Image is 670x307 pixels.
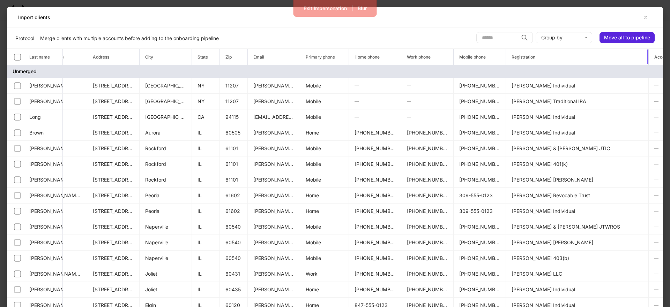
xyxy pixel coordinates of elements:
[220,266,248,282] td: 60431
[29,192,69,199] span: [PERSON_NAME]
[87,266,140,282] td: 505 Walnut Ave
[192,204,220,219] td: IL
[140,251,192,266] td: Naperville
[220,78,248,94] td: 11207
[300,125,349,141] td: Home
[401,219,454,235] td: 630-555-5678
[87,219,140,235] td: 404 Birch St
[140,125,192,141] td: Aurora
[300,78,349,94] td: Mobile
[15,35,37,42] p: Protocol
[407,82,448,89] h6: —
[454,188,506,204] td: 309-555-0123
[300,204,349,219] td: Home
[300,172,349,188] td: Mobile
[13,68,57,75] h5: Unmerged
[29,54,50,60] span: Last name
[220,282,248,298] td: 60435
[220,235,248,251] td: 60540
[401,266,454,282] td: 815-555-6789
[300,188,349,204] td: Home
[192,49,219,65] span: State
[401,156,454,172] td: 815-555-3456
[248,54,264,60] h6: Email
[248,125,300,141] td: sarah.brown@email.com
[87,125,140,141] td: 101 Pine Rd
[192,266,220,282] td: IL
[220,204,248,219] td: 61602
[506,109,649,125] td: Jeremy Long Individual
[29,145,69,152] span: [PERSON_NAME]
[604,35,650,40] div: Move all to pipeline
[220,156,248,172] td: 61101
[454,109,506,125] td: 510-838-2839
[87,94,140,109] td: 30 Ridgewood Ave
[300,94,349,109] td: Mobile
[300,235,349,251] td: Mobile
[401,188,454,204] td: 309-555-4567
[140,235,192,251] td: Naperville
[454,172,506,188] td: 815-555-9012
[192,54,208,60] h6: State
[248,49,300,65] span: Email
[7,188,63,204] td: Wilson
[192,188,220,204] td: IL
[454,78,506,94] td: 847-767-2441
[248,141,300,156] td: robert.davis@email.com
[349,188,401,204] td: 309-555-6789
[506,141,649,156] td: Robert J. Davis Jr. & Mary K. Davis JTIC
[536,31,592,44] div: Group by
[300,282,349,298] td: Home
[220,172,248,188] td: 61101
[220,219,248,235] td: 60540
[140,266,192,282] td: Joliet
[506,282,649,298] td: Christopher A. Taylor Individual
[7,49,62,65] span: Last name
[29,208,69,215] span: [PERSON_NAME]
[7,94,63,109] td: Leon
[7,172,63,188] td: Davis
[29,82,69,89] span: [PERSON_NAME]
[140,141,192,156] td: Rockford
[454,251,506,266] td: 630-555-1234
[300,49,349,65] span: Primary phone
[506,266,649,282] td: Christopher A. Taylor LLC
[506,49,648,65] span: Registration
[407,114,448,120] h6: —
[29,176,69,183] span: [PERSON_NAME]
[506,156,649,172] td: Robert J. Davis Jr. 401(k)
[140,204,192,219] td: Peoria
[506,188,649,204] td: Thomas W. Wilson Revocable Trust
[349,54,380,60] h6: Home phone
[87,188,140,204] td: 303 Cedar Ln
[87,78,140,94] td: 30 Ridgewood Ave
[140,282,192,298] td: Joliet
[140,94,192,109] td: Brooklyn
[29,270,69,277] span: [PERSON_NAME]
[220,141,248,156] td: 61101
[29,255,69,262] span: [PERSON_NAME]
[29,161,69,168] span: [PERSON_NAME]
[87,172,140,188] td: 202 Maple Dr
[506,94,649,109] td: Erika Leon Traditional IRA
[506,172,649,188] td: Mary K. Davis Roth IRA
[248,282,300,298] td: chris.taylor@email.com
[506,235,649,251] td: Jennifer R. Anderson IRA
[600,32,655,43] button: Move all to pipeline
[454,141,506,156] td: 815-555-9012
[300,219,349,235] td: Mobile
[358,6,367,11] div: Blur
[220,94,248,109] td: 11207
[401,141,454,156] td: 815-555-3456
[349,219,401,235] td: 630-555-7890
[506,251,649,266] td: Michael D. Anderson 403(b)
[7,141,63,156] td: Davis
[300,109,349,125] td: Mobile
[140,78,192,94] td: Brooklyn
[248,251,300,266] td: jennifer.anderson@email.com
[7,125,63,141] td: Brown
[349,172,401,188] td: 815-555-5678
[87,54,109,60] h6: Address
[87,156,140,172] td: 202 Maple Dr
[506,125,649,141] td: Sarah E. Brown Individual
